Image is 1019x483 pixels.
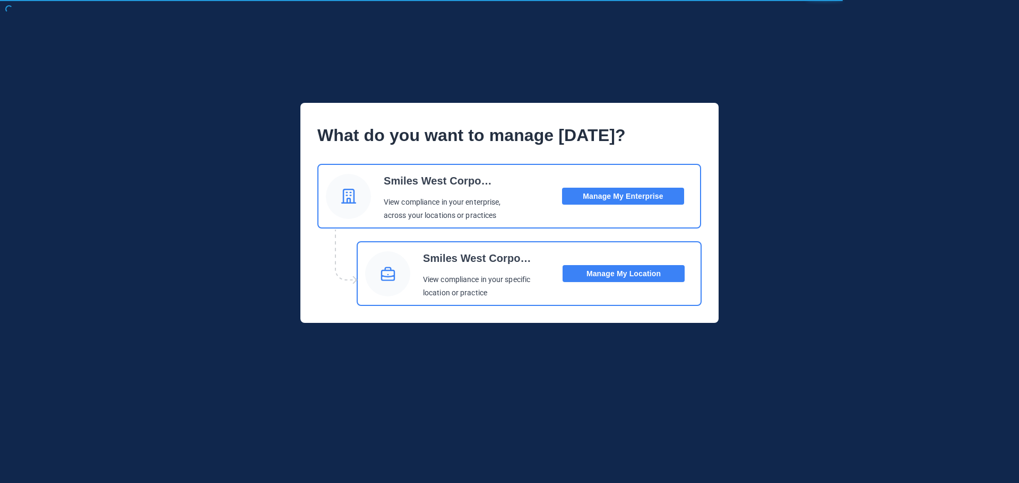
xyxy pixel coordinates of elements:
button: Manage My Location [563,265,685,282]
p: across your locations or practices [384,209,501,223]
p: Smiles West Corporate [423,248,532,269]
button: Manage My Enterprise [562,188,684,205]
p: What do you want to manage [DATE]? [317,120,702,151]
p: location or practice [423,286,532,300]
p: View compliance in your specific [423,273,532,287]
p: Smiles West Corporate [384,170,493,191]
p: View compliance in your enterprise, [384,196,501,209]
